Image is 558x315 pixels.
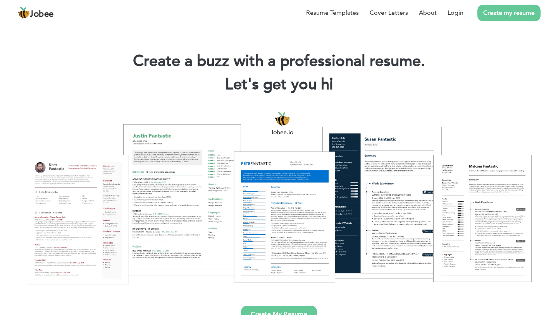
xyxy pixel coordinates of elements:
[419,8,437,17] a: About
[17,7,30,19] img: jobee.io
[477,5,541,21] a: Create my resume
[30,10,54,19] span: Jobee
[448,8,463,17] a: Login
[263,74,333,95] span: get you hi
[329,74,333,95] span: |
[12,74,546,95] h2: Let's
[12,51,546,71] h1: Create a buzz with a professional resume.
[17,7,54,19] a: Jobee
[306,8,359,17] a: Resume Templates
[370,8,408,17] a: Cover Letters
